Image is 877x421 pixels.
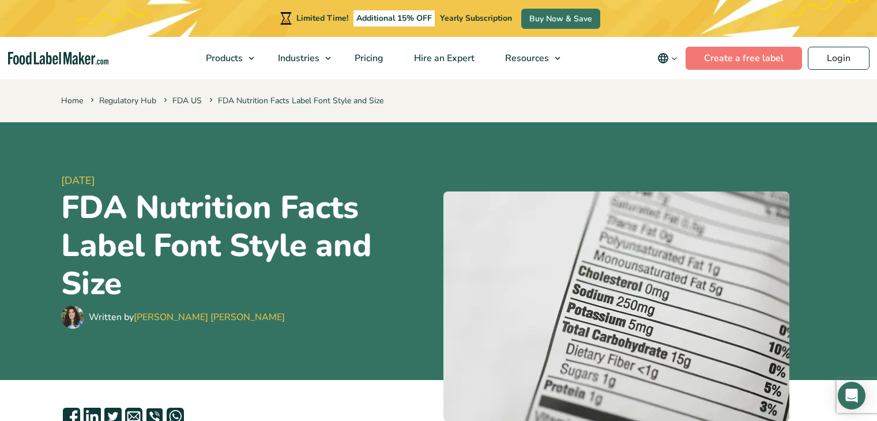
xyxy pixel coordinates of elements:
[808,47,870,70] a: Login
[61,189,434,303] h1: FDA Nutrition Facts Label Font Style and Size
[263,37,337,80] a: Industries
[61,173,434,189] span: [DATE]
[351,52,385,65] span: Pricing
[353,10,435,27] span: Additional 15% OFF
[172,95,202,106] a: FDA US
[99,95,156,106] a: Regulatory Hub
[207,95,383,106] span: FDA Nutrition Facts Label Font Style and Size
[502,52,550,65] span: Resources
[521,9,600,29] a: Buy Now & Save
[440,13,512,24] span: Yearly Subscription
[134,311,285,324] a: [PERSON_NAME] [PERSON_NAME]
[296,13,348,24] span: Limited Time!
[89,310,285,324] div: Written by
[399,37,487,80] a: Hire an Expert
[686,47,802,70] a: Create a free label
[202,52,244,65] span: Products
[191,37,260,80] a: Products
[61,95,83,106] a: Home
[274,52,321,65] span: Industries
[61,306,84,329] img: Maria Abi Hanna - Food Label Maker
[411,52,476,65] span: Hire an Expert
[838,382,865,409] div: Open Intercom Messenger
[340,37,396,80] a: Pricing
[490,37,566,80] a: Resources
